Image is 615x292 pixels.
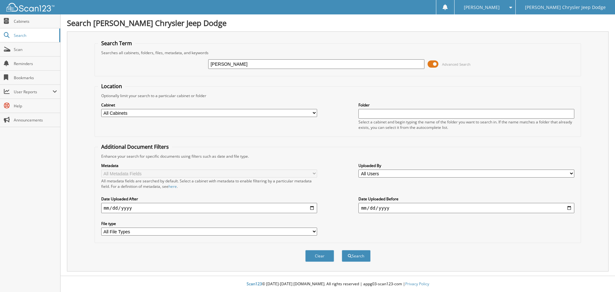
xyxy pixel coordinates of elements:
[14,89,53,95] span: User Reports
[14,19,57,24] span: Cabinets
[405,281,429,287] a: Privacy Policy
[14,33,56,38] span: Search
[101,221,317,226] label: File type
[342,250,371,262] button: Search
[101,102,317,108] label: Cabinet
[98,50,578,55] div: Searches all cabinets, folders, files, metadata, and keywords
[98,40,135,47] legend: Search Term
[14,75,57,80] span: Bookmarks
[525,5,606,9] span: [PERSON_NAME] Chrysler Jeep Dodge
[464,5,500,9] span: [PERSON_NAME]
[101,163,317,168] label: Metadata
[247,281,262,287] span: Scan123
[14,103,57,109] span: Help
[358,196,574,202] label: Date Uploaded Before
[305,250,334,262] button: Clear
[358,102,574,108] label: Folder
[14,117,57,123] span: Announcements
[98,154,578,159] div: Enhance your search for specific documents using filters such as date and file type.
[101,196,317,202] label: Date Uploaded After
[358,203,574,213] input: end
[358,119,574,130] div: Select a cabinet and begin typing the name of the folder you want to search in. If the name match...
[61,276,615,292] div: © [DATE]-[DATE] [DOMAIN_NAME]. All rights reserved | appg03-scan123-com |
[101,178,317,189] div: All metadata fields are searched by default. Select a cabinet with metadata to enable filtering b...
[98,143,172,150] legend: Additional Document Filters
[6,3,54,12] img: scan123-logo-white.svg
[442,62,471,67] span: Advanced Search
[101,203,317,213] input: start
[14,47,57,52] span: Scan
[358,163,574,168] label: Uploaded By
[98,83,125,90] legend: Location
[14,61,57,66] span: Reminders
[67,18,609,28] h1: Search [PERSON_NAME] Chrysler Jeep Dodge
[583,261,615,292] iframe: Chat Widget
[98,93,578,98] div: Optionally limit your search to a particular cabinet or folder
[168,184,177,189] a: here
